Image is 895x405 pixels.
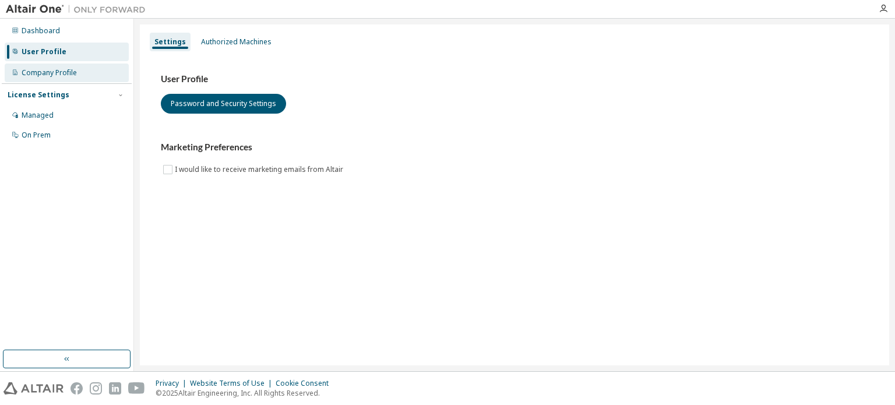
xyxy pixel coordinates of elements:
[22,68,77,78] div: Company Profile
[201,37,272,47] div: Authorized Machines
[71,382,83,395] img: facebook.svg
[6,3,151,15] img: Altair One
[22,111,54,120] div: Managed
[128,382,145,395] img: youtube.svg
[154,37,186,47] div: Settings
[156,379,190,388] div: Privacy
[276,379,336,388] div: Cookie Consent
[175,163,346,177] label: I would like to receive marketing emails from Altair
[22,26,60,36] div: Dashboard
[161,142,868,153] h3: Marketing Preferences
[22,47,66,57] div: User Profile
[22,131,51,140] div: On Prem
[156,388,336,398] p: © 2025 Altair Engineering, Inc. All Rights Reserved.
[8,90,69,100] div: License Settings
[3,382,64,395] img: altair_logo.svg
[190,379,276,388] div: Website Terms of Use
[90,382,102,395] img: instagram.svg
[161,94,286,114] button: Password and Security Settings
[161,73,868,85] h3: User Profile
[109,382,121,395] img: linkedin.svg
